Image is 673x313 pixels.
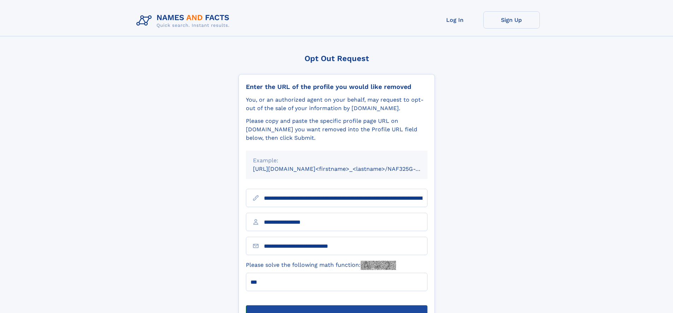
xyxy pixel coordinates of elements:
[483,11,540,29] a: Sign Up
[253,156,420,165] div: Example:
[246,83,427,91] div: Enter the URL of the profile you would like removed
[253,165,441,172] small: [URL][DOMAIN_NAME]<firstname>_<lastname>/NAF325G-xxxxxxxx
[246,117,427,142] div: Please copy and paste the specific profile page URL on [DOMAIN_NAME] you want removed into the Pr...
[238,54,435,63] div: Opt Out Request
[427,11,483,29] a: Log In
[246,261,396,270] label: Please solve the following math function:
[246,96,427,113] div: You, or an authorized agent on your behalf, may request to opt-out of the sale of your informatio...
[134,11,235,30] img: Logo Names and Facts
